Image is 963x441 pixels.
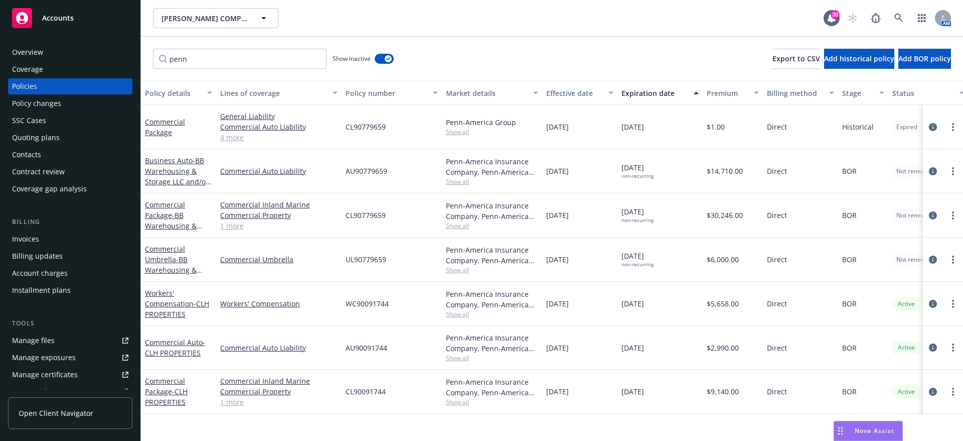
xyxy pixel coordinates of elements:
a: General Liability [220,111,338,122]
a: circleInformation [927,165,939,177]
span: Not renewing [896,167,934,176]
span: Show all [446,266,538,274]
span: [DATE] [546,343,569,353]
a: Coverage gap analysis [8,181,132,197]
a: Manage claims [8,384,132,400]
div: Manage certificates [12,367,78,383]
span: $1.00 [707,122,725,132]
button: Expiration date [617,81,703,105]
div: Penn-America Insurance Company, Penn-America Group [446,156,538,177]
a: circleInformation [927,298,939,310]
span: BOR [842,254,857,265]
div: Invoices [12,231,39,247]
span: $2,990.00 [707,343,739,353]
span: BOR [842,210,857,220]
div: Penn-America Group [446,117,538,128]
span: Historical [842,122,874,132]
div: Manage claims [12,384,63,400]
a: Manage files [8,333,132,349]
a: Commercial Auto [145,338,205,358]
a: circleInformation [927,209,939,222]
span: - BB Warehousing & Storage LLC and/or BB Associates LLC an/or [PERSON_NAME] Bend Holdings LLC and/or [145,255,209,338]
a: Switch app [912,8,932,28]
button: Lines of coverage [216,81,342,105]
a: SSC Cases [8,113,132,129]
span: WC90091744 [346,298,389,309]
span: Direct [767,254,787,265]
div: Policies [12,78,37,94]
a: Manage certificates [8,367,132,383]
button: [PERSON_NAME] COMPANIES, INC. [153,8,278,28]
span: Add historical policy [824,54,894,63]
div: Quoting plans [12,130,60,146]
div: Coverage [12,61,43,77]
a: Account charges [8,265,132,281]
div: Drag to move [834,421,847,440]
div: Manage files [12,333,55,349]
span: Active [896,387,916,396]
span: [DATE] [621,162,654,179]
a: Workers' Compensation [220,298,338,309]
span: Show all [446,128,538,136]
span: Show all [446,398,538,406]
a: circleInformation [927,342,939,354]
div: Expiration date [621,88,688,98]
span: $14,710.00 [707,166,743,176]
a: more [947,342,959,354]
div: Penn-America Insurance Company, Penn-America Group [446,377,538,398]
span: Show all [446,310,538,318]
span: - BB Warehousing & Storage LLC and/or BB Associates LLC ATIMA [145,156,211,207]
div: Contacts [12,147,41,163]
div: non-recurring [621,173,654,179]
div: Policy details [145,88,201,98]
button: Nova Assist [834,421,903,441]
span: Expired [896,123,917,132]
span: Direct [767,386,787,397]
span: [DATE] [546,210,569,220]
span: $30,246.00 [707,210,743,220]
div: Penn-America Insurance Company, Penn-America Group [446,333,538,354]
div: Penn-America Insurance Company, Penn-America Group [446,200,538,222]
a: Commercial Inland Marine [220,376,338,386]
a: more [947,298,959,310]
span: $6,000.00 [707,254,739,265]
span: Show all [446,354,538,362]
a: Start snowing [843,8,863,28]
div: SSC Cases [12,113,46,129]
a: Search [889,8,909,28]
a: Commercial Package [145,117,185,137]
a: Policy changes [8,95,132,112]
div: Penn-America Insurance Company, Penn-America Group [446,289,538,310]
a: Coverage [8,61,132,77]
a: more [947,254,959,266]
a: Manage exposures [8,350,132,366]
a: circleInformation [927,386,939,398]
a: circleInformation [927,254,939,266]
button: Add historical policy [824,49,894,69]
span: Active [896,299,916,308]
div: Lines of coverage [220,88,327,98]
a: Installment plans [8,282,132,298]
div: Manage exposures [12,350,76,366]
span: BOR [842,166,857,176]
span: [DATE] [621,343,644,353]
span: Direct [767,210,787,220]
a: more [947,209,959,222]
div: Status [892,88,953,98]
a: Commercial Property [220,386,338,397]
span: [DATE] [546,298,569,309]
button: Export to CSV [772,49,820,69]
div: Installment plans [12,282,71,298]
div: Overview [12,44,43,60]
span: $9,140.00 [707,386,739,397]
span: [DATE] [621,122,644,132]
a: 1 more [220,220,338,231]
span: [DATE] [621,298,644,309]
div: Policy changes [12,95,61,112]
div: Contract review [12,164,65,180]
span: Add BOR policy [898,54,951,63]
span: Not renewing [896,255,934,264]
span: Direct [767,166,787,176]
span: Accounts [42,14,74,22]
